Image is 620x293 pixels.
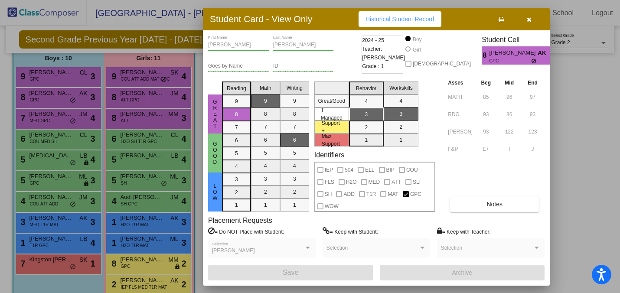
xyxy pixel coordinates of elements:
[325,189,332,199] span: SH
[369,177,380,187] span: MED
[386,165,395,175] span: BIP
[538,49,550,58] span: AK
[208,216,272,225] label: Placement Requests
[437,227,491,236] label: = Keep with Teacher:
[212,247,255,254] span: [PERSON_NAME]
[448,91,472,104] input: assessment
[448,108,472,121] input: assessment
[208,265,373,280] button: Save
[406,165,418,175] span: COU
[343,189,354,199] span: ADD
[362,45,405,62] span: Teacher: [PERSON_NAME]
[498,78,521,88] th: Mid
[550,50,557,61] span: 3
[208,63,269,69] input: goes by name
[380,265,545,280] button: Archive
[446,78,474,88] th: Asses
[450,196,539,212] button: Notes
[482,50,489,61] span: 8
[325,201,339,212] span: WOW
[346,177,357,187] span: H2O
[388,189,398,199] span: MAT
[283,269,298,276] span: Save
[365,16,434,23] span: Historical Student Record
[211,183,219,201] span: Low
[345,165,353,175] span: 504
[413,177,421,187] span: SLI
[325,177,334,187] span: FLS
[452,269,473,276] span: Archive
[362,62,384,71] span: Grade : 1
[392,177,401,187] span: ATT
[521,78,545,88] th: End
[362,36,384,45] span: 2024 - 25
[482,36,557,44] h3: Student Cell
[448,125,472,138] input: assessment
[208,227,284,236] label: = Do NOT Place with Student:
[489,58,532,64] span: GPC
[325,165,333,175] span: IEP
[486,201,503,208] span: Notes
[413,59,471,69] span: [DEMOGRAPHIC_DATA]
[489,49,538,58] span: [PERSON_NAME]
[211,99,219,129] span: Great
[323,227,378,236] label: = Keep with Student:
[359,11,441,27] button: Historical Student Record
[314,151,344,159] label: Identifiers
[211,141,219,165] span: Good
[210,13,313,24] h3: Student Card - View Only
[448,143,472,156] input: assessment
[410,189,421,199] span: GPC
[366,189,376,199] span: T1R
[412,46,421,54] div: Girl
[412,36,422,43] div: Boy
[474,78,498,88] th: Beg
[365,165,374,175] span: ELL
